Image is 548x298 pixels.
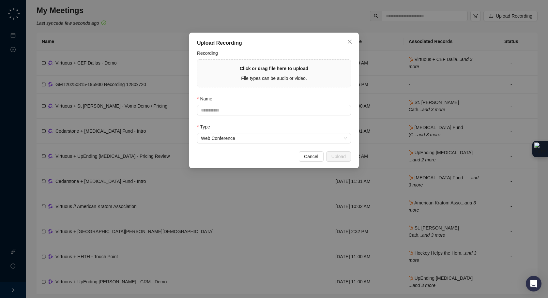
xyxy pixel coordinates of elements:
[197,50,222,57] label: Recording
[197,105,351,115] input: Name
[197,39,351,47] div: Upload Recording
[326,151,351,162] button: Upload
[526,276,541,291] div: Open Intercom Messenger
[240,66,308,71] strong: Click or drag file here to upload
[299,151,324,162] button: Cancel
[304,153,318,160] span: Cancel
[534,142,546,156] img: Extension Icon
[197,95,217,102] label: Name
[197,60,351,87] span: Click or drag file here to uploadFile types can be audio or video.
[347,39,352,44] span: close
[197,123,215,130] label: Type
[201,133,347,143] span: Web Conference
[241,76,307,81] span: File types can be audio or video.
[344,37,355,47] button: Close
